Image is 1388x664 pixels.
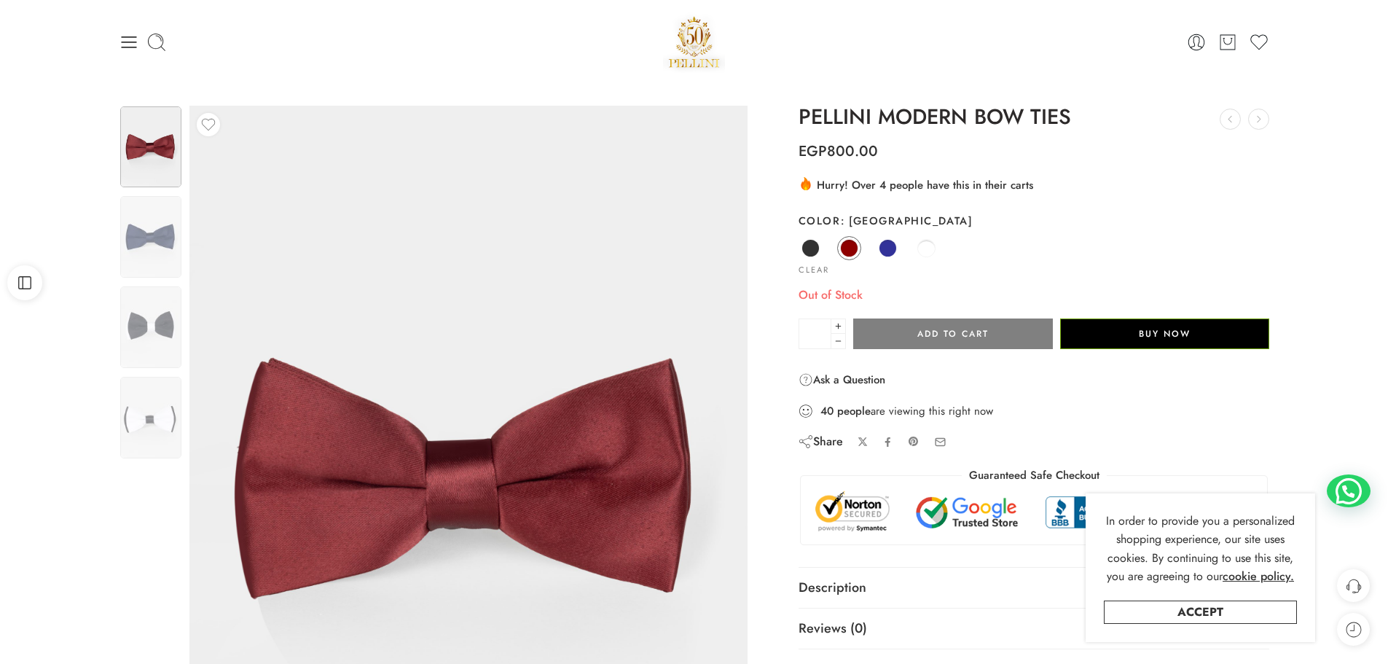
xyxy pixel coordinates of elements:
[812,491,1257,534] img: Trust
[1106,512,1295,585] span: In order to provide you a personalized shopping experience, our site uses cookies. By continuing ...
[663,11,726,73] a: Pellini -
[882,437,893,448] a: Share on Facebook
[799,267,829,275] a: Clear options
[934,436,946,448] a: Email to your friends
[799,141,878,162] bdi: 800.00
[799,371,885,388] a: Ask a Question
[120,377,181,458] img: t2
[799,141,827,162] span: EGP
[120,286,181,368] img: t2
[120,106,181,187] img: t2
[908,436,920,448] a: Pin on Pinterest
[799,106,1270,129] h1: PELLINI MODERN BOW TIES
[799,214,1270,228] label: Color
[799,286,1270,305] p: Out of Stock
[1249,32,1269,52] a: Wishlist
[1060,319,1269,349] button: Buy Now
[663,11,726,73] img: Pellini
[120,196,181,278] img: t2
[799,176,1270,193] div: Hurry! Over 4 people have this in their carts
[799,568,1270,609] a: Description
[1223,567,1294,586] a: cookie policy.
[962,468,1107,483] legend: Guaranteed Safe Checkout
[820,404,834,418] strong: 40
[858,437,869,448] a: Share on X
[837,404,871,418] strong: people
[799,434,843,450] div: Share
[799,403,1270,419] div: are viewing this right now
[1218,32,1238,52] a: Cart
[1186,32,1207,52] a: Login / Register
[840,213,973,228] span: [GEOGRAPHIC_DATA]
[799,319,831,349] input: Product quantity
[799,609,1270,649] a: Reviews (0)
[853,319,1053,349] button: Add to cart
[1104,601,1297,624] a: Accept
